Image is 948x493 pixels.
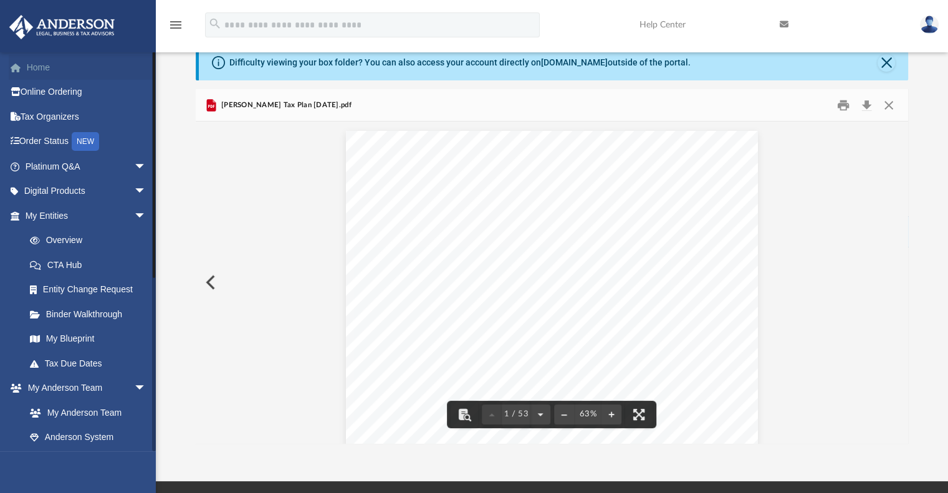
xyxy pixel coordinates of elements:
button: Download [856,95,878,115]
button: Zoom in [601,401,621,428]
button: Print [831,95,856,115]
span: Presented by [PERSON_NAME] [386,318,506,325]
a: Online Ordering [9,80,165,105]
i: search [208,17,222,31]
button: Close [878,54,895,72]
a: [DOMAIN_NAME] [541,57,608,67]
a: Order StatusNEW [9,129,165,155]
a: Entity Change Request [17,277,165,302]
span: 1 / 53 [502,410,531,418]
button: Zoom out [554,401,574,428]
span: [PERSON_NAME] Tax Plan [DATE].pdf [219,100,352,111]
span: arrow_drop_down [134,376,159,401]
a: Overview [17,228,165,253]
button: Enter fullscreen [625,401,653,428]
span: arrow_drop_down [134,203,159,229]
button: Toggle findbar [451,401,479,428]
span: [PERSON_NAME] [386,255,692,287]
img: User Pic [920,16,939,34]
a: Digital Productsarrow_drop_down [9,179,165,204]
button: 1 / 53 [502,401,531,428]
a: My Blueprint [17,327,159,352]
span: arrow_drop_down [134,179,159,204]
a: Home [9,55,165,80]
div: Preview [196,89,909,444]
button: Previous File [196,265,223,300]
div: NEW [72,132,99,151]
div: Difficulty viewing your box folder? You can also access your account directly on outside of the p... [229,56,691,69]
a: Platinum Q&Aarrow_drop_down [9,154,165,179]
button: Next page [530,401,550,428]
a: My Entitiesarrow_drop_down [9,203,165,228]
span: arrow_drop_down [134,154,159,179]
a: Tax Due Dates [17,351,165,376]
a: Client Referrals [17,449,159,474]
div: Document Viewer [196,122,909,443]
div: File preview [196,122,909,443]
a: My Anderson Team [17,400,153,425]
a: My Anderson Teamarrow_drop_down [9,376,159,401]
a: Binder Walkthrough [17,302,165,327]
button: Close [878,95,900,115]
div: Current zoom level [574,410,601,418]
a: CTA Hub [17,252,165,277]
a: Tax Organizers [9,104,165,129]
a: Anderson System [17,425,159,450]
a: menu [168,24,183,32]
i: menu [168,17,183,32]
span: Tax Planning Report | Tax Year [DATE] [386,295,654,309]
img: Anderson Advisors Platinum Portal [6,15,118,39]
div: Page 1 [346,122,758,459]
